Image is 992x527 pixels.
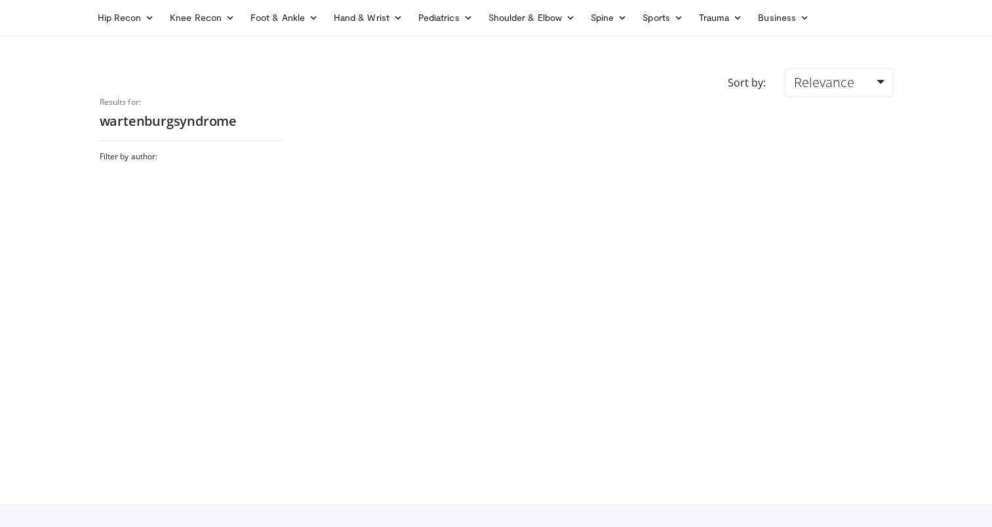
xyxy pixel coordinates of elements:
[162,5,243,31] a: Knee Recon
[481,5,583,31] a: Shoulder & Elbow
[793,73,854,91] span: Relevance
[583,5,635,31] a: Spine
[90,5,163,31] a: Hip Recon
[410,5,481,31] a: Pediatrics
[635,5,691,31] a: Sports
[100,151,283,162] h3: Filter by author:
[691,5,751,31] a: Trauma
[717,68,775,97] div: Sort by:
[750,5,817,31] a: Business
[243,5,326,31] a: Foot & Ankle
[326,5,410,31] a: Hand & Wrist
[100,97,283,107] p: Results for:
[785,68,892,97] a: Relevance
[100,113,283,130] h2: wartenburgsyndrome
